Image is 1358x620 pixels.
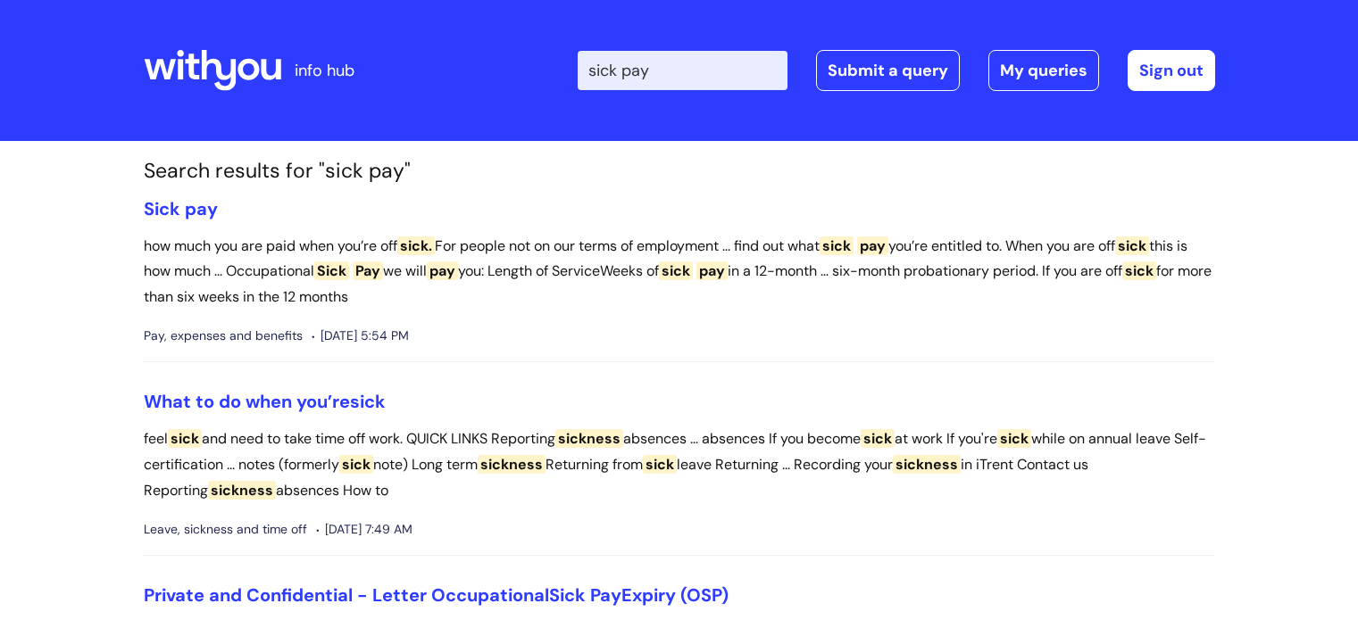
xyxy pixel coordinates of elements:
span: sick [1122,261,1156,280]
span: sick [350,390,386,413]
span: [DATE] 5:54 PM [312,325,409,347]
a: Sign out [1128,50,1215,91]
span: [DATE] 7:49 AM [316,518,412,541]
a: What to do when you’resick [144,390,386,413]
a: Private and Confidential - Letter OccupationalSick PayExpiry (OSP) [144,583,729,607]
a: Submit a query [816,50,960,91]
span: pay [696,261,728,280]
span: sick [1115,236,1149,255]
span: sickness [555,429,623,448]
span: sick [997,429,1031,448]
span: sick [820,236,854,255]
span: sick. [397,236,435,255]
span: Sick [144,197,180,220]
span: sick [168,429,202,448]
span: pay [185,197,218,220]
span: sickness [893,455,961,474]
span: sickness [208,481,276,500]
span: sick [659,261,693,280]
span: sick [643,455,677,474]
span: sick [861,429,895,448]
span: Pay [590,583,621,607]
a: Sick pay [144,197,218,220]
h1: Search results for "sick pay" [144,159,1215,184]
div: | - [578,50,1215,91]
span: Pay, expenses and benefits [144,325,303,347]
span: pay [857,236,888,255]
span: Leave, sickness and time off [144,518,307,541]
span: Sick [314,261,349,280]
span: Sick [549,583,586,607]
p: feel and need to take time off work. QUICK LINKS Reporting absences ... absences If you become at... [144,426,1215,503]
span: sickness [478,455,546,474]
span: pay [427,261,458,280]
span: sick [339,455,373,474]
p: how much you are paid when you’re off For people not on our terms of employment ... find out what... [144,234,1215,310]
span: Pay [353,261,383,280]
input: Search [578,51,787,90]
a: My queries [988,50,1099,91]
p: info hub [295,56,354,85]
